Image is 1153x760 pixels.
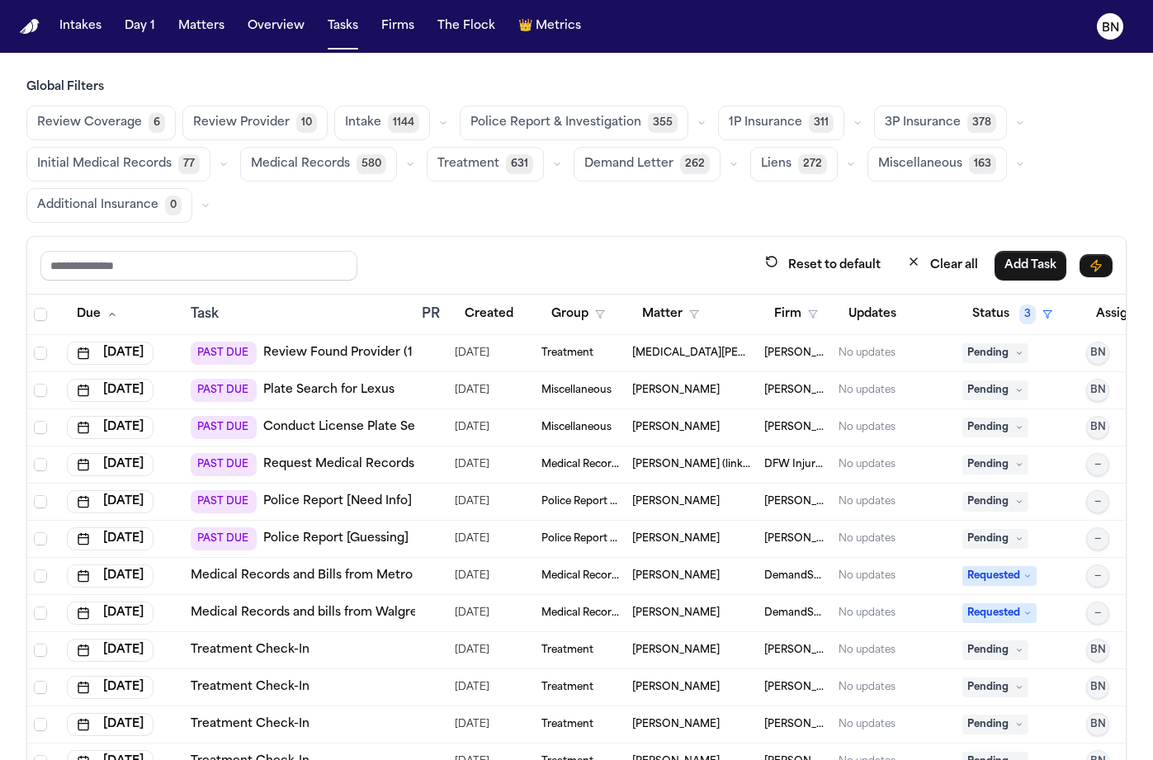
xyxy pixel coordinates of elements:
span: 580 [357,154,386,174]
button: Add Task [995,251,1066,281]
span: 378 [967,113,996,133]
span: Demand Letter [584,156,673,172]
span: 631 [506,154,533,174]
button: Initial Medical Records77 [26,147,210,182]
button: Police Report & Investigation355 [460,106,688,140]
button: 1P Insurance311 [718,106,844,140]
button: Reset to default [755,250,891,281]
span: Intake [345,115,381,131]
span: 262 [680,154,710,174]
span: Miscellaneous [878,156,962,172]
img: Finch Logo [20,19,40,35]
button: crownMetrics [512,12,588,41]
button: Additional Insurance0 [26,188,192,223]
span: 77 [178,154,200,174]
span: Additional Insurance [37,197,158,214]
span: Review Coverage [37,115,142,131]
button: Immediate Task [1080,254,1113,277]
button: The Flock [431,12,502,41]
button: Review Provider10 [182,106,328,140]
span: 0 [165,196,182,215]
button: Liens272 [750,147,838,182]
button: Intakes [53,12,108,41]
h3: Global Filters [26,79,1127,96]
span: 6 [149,113,165,133]
button: Firms [375,12,421,41]
button: Treatment631 [427,147,544,182]
button: Miscellaneous163 [867,147,1007,182]
span: Police Report & Investigation [470,115,641,131]
span: Review Provider [193,115,290,131]
button: Overview [241,12,311,41]
button: Review Coverage6 [26,106,176,140]
span: 311 [809,113,834,133]
button: Tasks [321,12,365,41]
span: Liens [761,156,792,172]
span: 10 [296,113,317,133]
a: Home [20,19,40,35]
button: 3P Insurance378 [874,106,1007,140]
button: Matters [172,12,231,41]
button: Demand Letter262 [574,147,721,182]
span: 163 [969,154,996,174]
button: Intake1144 [334,106,430,140]
button: Medical Records580 [240,147,397,182]
span: Treatment [437,156,499,172]
span: Initial Medical Records [37,156,172,172]
span: 272 [798,154,827,174]
span: 355 [648,113,678,133]
span: 3P Insurance [885,115,961,131]
button: Day 1 [118,12,162,41]
span: 1P Insurance [729,115,802,131]
button: Clear all [897,250,988,281]
span: 1144 [388,113,419,133]
span: Medical Records [251,156,350,172]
